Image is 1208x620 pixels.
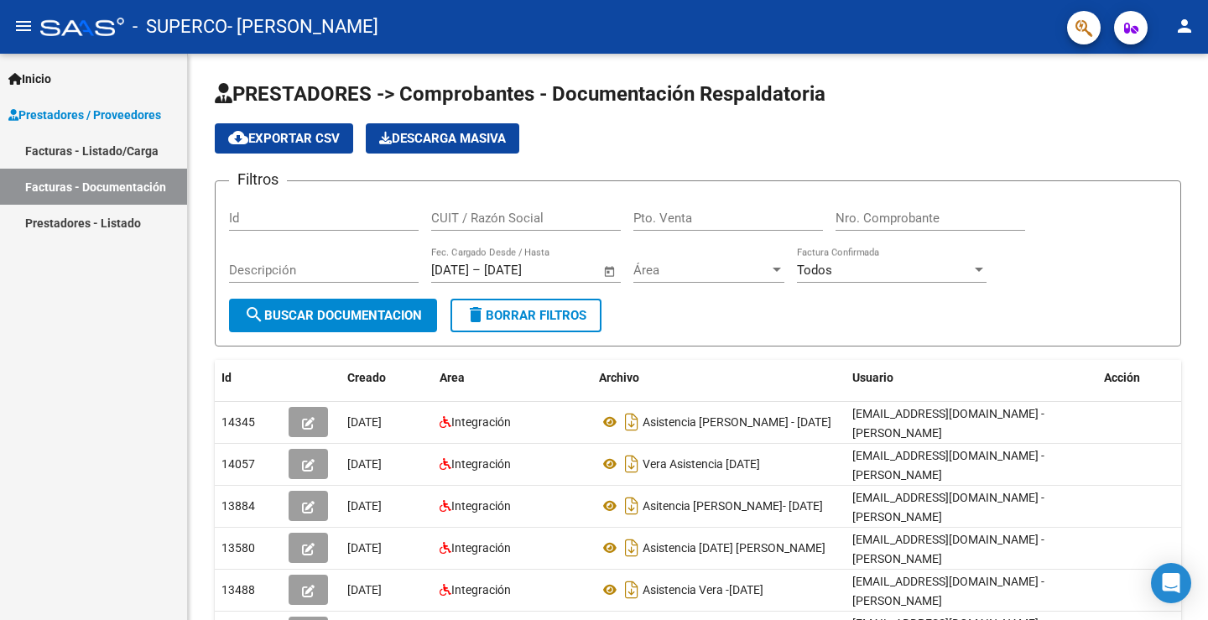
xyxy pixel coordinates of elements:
span: Archivo [599,371,639,384]
h3: Filtros [229,168,287,191]
span: [EMAIL_ADDRESS][DOMAIN_NAME] - [PERSON_NAME] [852,491,1044,524]
input: Fecha fin [484,263,565,278]
datatable-header-cell: Acción [1097,360,1181,396]
span: Integración [451,583,511,597]
span: - [PERSON_NAME] [227,8,378,45]
button: Exportar CSV [215,123,353,154]
span: - SUPERCO [133,8,227,45]
span: Integración [451,457,511,471]
span: Asistencia [DATE] [PERSON_NAME] [643,541,825,555]
span: [EMAIL_ADDRESS][DOMAIN_NAME] - [PERSON_NAME] [852,533,1044,565]
span: Borrar Filtros [466,308,586,323]
button: Borrar Filtros [450,299,601,332]
i: Descargar documento [621,451,643,477]
span: Área [633,263,769,278]
datatable-header-cell: Id [215,360,282,396]
span: Inicio [8,70,51,88]
span: 14345 [221,415,255,429]
span: Area [440,371,465,384]
span: Vera Asistencia [DATE] [643,457,760,471]
span: Integración [451,499,511,513]
datatable-header-cell: Archivo [592,360,846,396]
app-download-masive: Descarga masiva de comprobantes (adjuntos) [366,123,519,154]
span: [DATE] [347,457,382,471]
i: Descargar documento [621,576,643,603]
span: Asistencia Vera -[DATE] [643,583,763,597]
span: [DATE] [347,499,382,513]
span: Prestadores / Proveedores [8,106,161,124]
span: Exportar CSV [228,131,340,146]
span: [EMAIL_ADDRESS][DOMAIN_NAME] - [PERSON_NAME] [852,407,1044,440]
span: Acción [1104,371,1140,384]
span: [EMAIL_ADDRESS][DOMAIN_NAME] - [PERSON_NAME] [852,575,1044,607]
mat-icon: search [244,305,264,325]
mat-icon: cloud_download [228,128,248,148]
span: 14057 [221,457,255,471]
span: Asitencia [PERSON_NAME]- [DATE] [643,499,823,513]
span: PRESTADORES -> Comprobantes - Documentación Respaldatoria [215,82,825,106]
mat-icon: menu [13,16,34,36]
span: 13884 [221,499,255,513]
i: Descargar documento [621,409,643,435]
button: Descarga Masiva [366,123,519,154]
datatable-header-cell: Creado [341,360,433,396]
div: Open Intercom Messenger [1151,563,1191,603]
span: [DATE] [347,583,382,597]
span: Descarga Masiva [379,131,506,146]
span: 13488 [221,583,255,597]
mat-icon: person [1174,16,1195,36]
span: – [472,263,481,278]
span: Id [221,371,232,384]
span: Integración [451,415,511,429]
span: Usuario [852,371,893,384]
span: 13580 [221,541,255,555]
button: Open calendar [601,262,620,281]
span: [DATE] [347,541,382,555]
span: Integración [451,541,511,555]
mat-icon: delete [466,305,486,325]
datatable-header-cell: Usuario [846,360,1097,396]
span: Todos [797,263,832,278]
i: Descargar documento [621,492,643,519]
button: Buscar Documentacion [229,299,437,332]
span: Buscar Documentacion [244,308,422,323]
span: [EMAIL_ADDRESS][DOMAIN_NAME] - [PERSON_NAME] [852,449,1044,482]
input: Fecha inicio [431,263,469,278]
span: Asistencia [PERSON_NAME] - [DATE] [643,415,831,429]
i: Descargar documento [621,534,643,561]
datatable-header-cell: Area [433,360,592,396]
span: [DATE] [347,415,382,429]
span: Creado [347,371,386,384]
